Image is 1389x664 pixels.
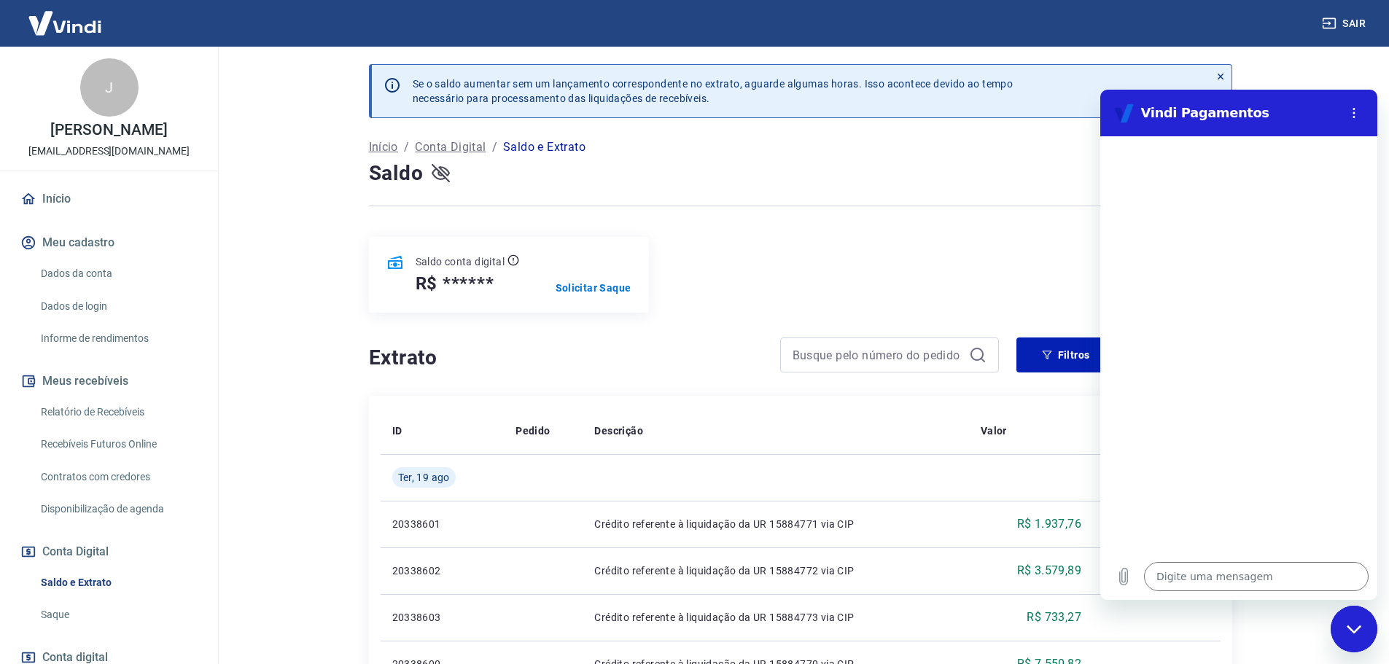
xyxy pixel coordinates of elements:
[413,77,1013,106] p: Se o saldo aumentar sem um lançamento correspondente no extrato, aguarde algumas horas. Isso acon...
[80,58,139,117] div: J
[594,563,957,578] p: Crédito referente à liquidação da UR 15884772 via CIP
[50,122,167,138] p: [PERSON_NAME]
[1319,10,1372,37] button: Sair
[392,610,493,625] p: 20338603
[398,470,450,485] span: Ter, 19 ago
[17,183,201,215] a: Início
[515,423,550,438] p: Pedido
[17,1,112,45] img: Vindi
[1017,562,1081,579] p: R$ 3.579,89
[35,462,201,492] a: Contratos com credores
[35,600,201,630] a: Saque
[404,138,409,156] p: /
[35,324,201,354] a: Informe de rendimentos
[503,138,585,156] p: Saldo e Extrato
[28,144,190,159] p: [EMAIL_ADDRESS][DOMAIN_NAME]
[1100,90,1377,600] iframe: Janela de mensagens
[17,365,201,397] button: Meus recebíveis
[35,292,201,321] a: Dados de login
[17,227,201,259] button: Meu cadastro
[1017,515,1081,533] p: R$ 1.937,76
[1016,337,1116,372] button: Filtros
[492,138,497,156] p: /
[35,494,201,524] a: Disponibilização de agenda
[594,517,957,531] p: Crédito referente à liquidação da UR 15884771 via CIP
[35,568,201,598] a: Saldo e Extrato
[594,423,643,438] p: Descrição
[416,254,505,269] p: Saldo conta digital
[556,281,631,295] a: Solicitar Saque
[369,159,424,188] h4: Saldo
[793,344,963,366] input: Busque pelo número do pedido
[1027,609,1081,626] p: R$ 733,27
[35,429,201,459] a: Recebíveis Futuros Online
[17,536,201,568] button: Conta Digital
[1331,606,1377,652] iframe: Botão para abrir a janela de mensagens, conversa em andamento
[594,610,957,625] p: Crédito referente à liquidação da UR 15884773 via CIP
[35,259,201,289] a: Dados da conta
[392,517,493,531] p: 20338601
[392,423,402,438] p: ID
[369,138,398,156] a: Início
[415,138,486,156] a: Conta Digital
[392,563,493,578] p: 20338602
[369,343,763,372] h4: Extrato
[981,423,1007,438] p: Valor
[35,397,201,427] a: Relatório de Recebíveis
